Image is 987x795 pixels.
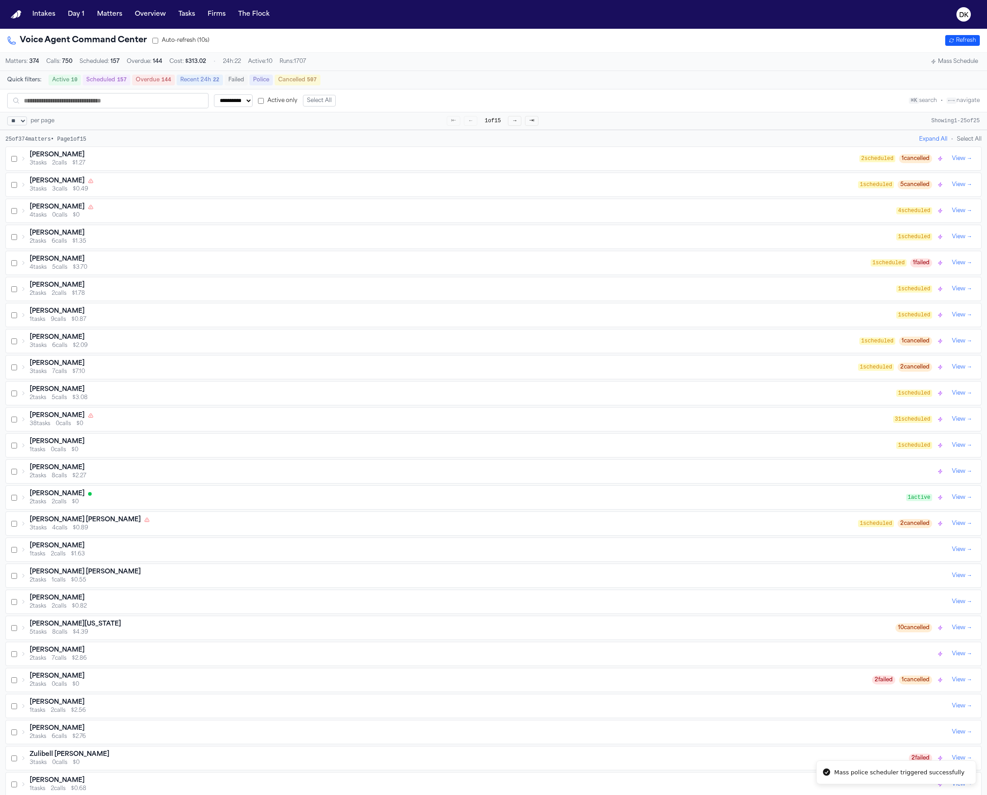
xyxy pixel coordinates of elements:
[899,337,932,346] span: 1 cancelled
[948,414,976,425] button: View →
[936,284,945,293] button: Trigger police scheduler
[169,58,206,65] span: Cost:
[948,518,976,529] button: View →
[30,420,50,427] span: 38 tasks
[46,58,72,65] span: Calls:
[161,77,171,83] span: 144
[73,342,88,349] span: $2.09
[30,594,84,603] h3: [PERSON_NAME]
[5,136,86,143] div: 25 of 374 matters • Page 1 of 15
[30,524,47,532] span: 3 tasks
[52,655,67,662] span: 7 calls
[6,564,981,587] div: [PERSON_NAME] [PERSON_NAME]2tasks1calls$0.55View →
[936,154,945,163] button: Trigger police scheduler
[30,724,84,733] h3: [PERSON_NAME]
[30,472,46,480] span: 2 tasks
[30,655,46,662] span: 2 tasks
[30,160,47,167] span: 3 tasks
[235,6,273,22] a: The Flock
[30,437,84,446] h3: [PERSON_NAME]
[7,34,147,47] h1: Voice Agent Command Center
[258,98,264,104] input: Active only
[71,577,86,584] span: $0.55
[175,6,199,22] a: Tasks
[936,337,945,346] button: Trigger police scheduler
[30,776,84,785] h3: [PERSON_NAME]
[52,160,67,167] span: 2 calls
[948,362,976,373] button: View →
[204,6,229,22] button: Firms
[948,779,976,790] button: View →
[927,56,982,67] button: Mass Schedule
[859,155,895,162] span: 2 scheduled
[72,238,86,245] span: $1.35
[72,160,85,167] span: $1.27
[948,622,976,633] button: View →
[117,77,127,83] span: 157
[30,203,84,212] h3: [PERSON_NAME]
[30,342,47,349] span: 3 tasks
[52,238,67,245] span: 6 calls
[447,116,460,126] button: ⇤
[131,6,169,22] button: Overview
[945,35,980,46] button: Refresh
[858,520,894,527] span: 1 scheduled
[508,116,521,126] button: →
[896,233,932,240] span: 1 scheduled
[51,446,66,453] span: 0 calls
[6,329,981,353] div: [PERSON_NAME]3tasks6calls$2.091scheduled1cancelledView →
[941,98,943,103] span: •
[948,701,976,711] button: View →
[30,264,47,271] span: 4 tasks
[936,206,945,215] button: Trigger police scheduler
[872,675,895,684] span: 2 failed
[30,698,84,707] h3: [PERSON_NAME]
[6,616,981,640] div: [PERSON_NAME][US_STATE]5tasks8calls$4.3910cancelledView →
[948,205,976,216] button: View →
[936,363,945,372] button: Trigger police scheduler
[899,675,932,684] span: 1 cancelled
[72,290,85,297] span: $1.78
[948,153,976,164] button: View →
[51,785,66,792] span: 2 calls
[6,251,981,275] div: [PERSON_NAME]4tasks5calls$3.701scheduled1failedView →
[52,629,67,636] span: 8 calls
[6,694,981,718] div: [PERSON_NAME]1tasks2calls$2.56View →
[52,264,67,271] span: 5 calls
[30,515,141,524] h3: [PERSON_NAME] [PERSON_NAME]
[72,472,86,480] span: $2.27
[52,524,67,532] span: 4 calls
[280,58,306,65] span: Runs: 1707
[275,75,320,85] button: Cancelled507
[6,434,981,457] div: [PERSON_NAME]1tasks0calls$01scheduledView →
[49,75,81,85] button: Active10
[31,117,54,124] span: per page
[6,277,981,301] div: [PERSON_NAME]2tasks2calls$1.781scheduledView →
[111,59,120,64] span: 157
[30,229,84,238] h3: [PERSON_NAME]
[948,258,976,268] button: View →
[11,10,22,19] img: Finch Logo
[936,780,945,789] button: Trigger police scheduler
[249,75,273,85] button: Police
[959,12,969,18] text: DK
[936,415,945,424] button: Trigger police scheduler
[859,338,895,345] span: 1 scheduled
[931,117,980,124] div: Showing 1 - 25 of 25
[71,446,78,453] span: $0
[52,577,66,584] span: 1 calls
[29,6,59,22] button: Intakes
[225,75,248,85] button: Failed
[52,212,67,219] span: 0 calls
[52,498,67,506] span: 2 calls
[64,6,88,22] button: Day 1
[30,620,121,629] h3: [PERSON_NAME][US_STATE]
[936,389,945,398] button: Trigger police scheduler
[948,336,976,346] button: View →
[936,311,945,320] button: Trigger police scheduler
[899,154,932,163] span: 1 cancelled
[30,281,84,290] h3: [PERSON_NAME]
[948,466,976,477] button: View →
